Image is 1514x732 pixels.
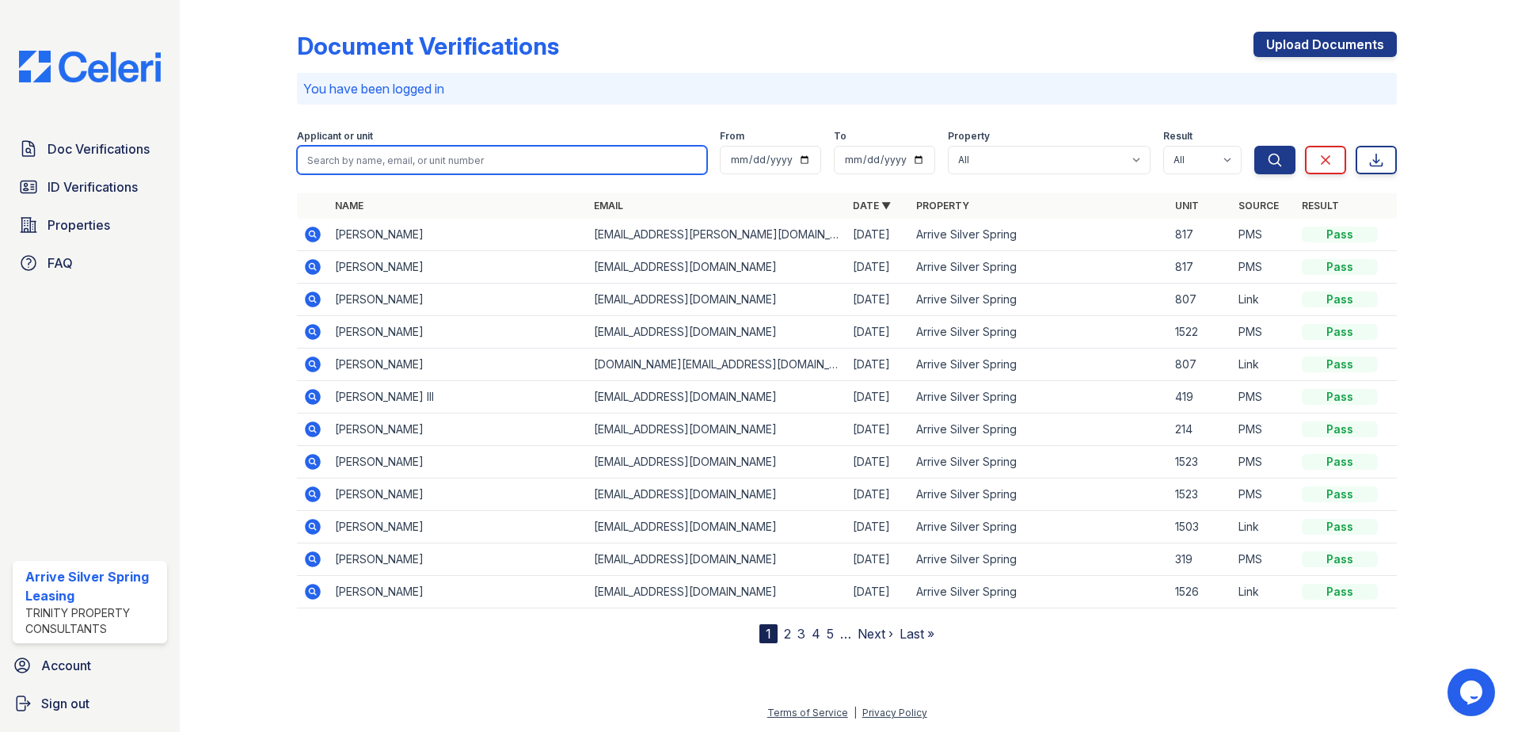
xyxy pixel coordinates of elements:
div: Pass [1302,584,1378,600]
td: [DATE] [846,219,910,251]
label: Result [1163,130,1193,143]
div: | [854,707,857,719]
a: Name [335,200,363,212]
td: [PERSON_NAME] III [329,381,588,414]
a: 5 [827,626,834,642]
td: [PERSON_NAME] [329,414,588,446]
a: Sign out [6,688,173,719]
a: Next › [858,626,893,642]
td: 214 [1169,414,1232,446]
td: [EMAIL_ADDRESS][PERSON_NAME][DOMAIN_NAME] [588,219,846,251]
td: [PERSON_NAME] [329,251,588,284]
td: [PERSON_NAME] [329,219,588,251]
td: [DATE] [846,576,910,608]
div: Pass [1302,259,1378,275]
div: Pass [1302,551,1378,567]
td: [DATE] [846,284,910,316]
label: To [834,130,846,143]
td: [PERSON_NAME] [329,511,588,543]
a: 3 [797,626,805,642]
a: FAQ [13,247,167,279]
td: [EMAIL_ADDRESS][DOMAIN_NAME] [588,251,846,284]
td: [EMAIL_ADDRESS][DOMAIN_NAME] [588,446,846,478]
td: Arrive Silver Spring [910,414,1169,446]
a: Source [1238,200,1279,212]
a: Email [594,200,623,212]
a: Last » [900,626,934,642]
td: 419 [1169,381,1232,414]
td: [EMAIL_ADDRESS][DOMAIN_NAME] [588,381,846,414]
div: Pass [1302,389,1378,405]
iframe: chat widget [1447,669,1498,716]
td: [PERSON_NAME] [329,478,588,511]
td: Arrive Silver Spring [910,478,1169,511]
td: [DATE] [846,478,910,511]
td: 1523 [1169,478,1232,511]
label: Property [948,130,990,143]
div: Pass [1302,356,1378,372]
td: Arrive Silver Spring [910,511,1169,543]
td: PMS [1232,251,1295,284]
div: 1 [759,624,778,643]
label: Applicant or unit [297,130,373,143]
td: PMS [1232,219,1295,251]
div: Pass [1302,227,1378,242]
td: [DATE] [846,251,910,284]
td: 319 [1169,543,1232,576]
td: Arrive Silver Spring [910,251,1169,284]
td: 1503 [1169,511,1232,543]
td: [PERSON_NAME] [329,316,588,349]
a: Doc Verifications [13,133,167,165]
td: Arrive Silver Spring [910,219,1169,251]
td: Arrive Silver Spring [910,381,1169,414]
td: PMS [1232,381,1295,414]
a: Unit [1175,200,1199,212]
td: 1526 [1169,576,1232,608]
td: Arrive Silver Spring [910,576,1169,608]
td: [DATE] [846,511,910,543]
td: PMS [1232,316,1295,349]
td: [PERSON_NAME] [329,446,588,478]
td: Arrive Silver Spring [910,316,1169,349]
td: [PERSON_NAME] [329,349,588,381]
span: Account [41,656,91,675]
td: Arrive Silver Spring [910,543,1169,576]
td: Link [1232,349,1295,381]
td: Arrive Silver Spring [910,284,1169,316]
a: Privacy Policy [862,707,927,719]
a: Upload Documents [1253,32,1397,57]
p: You have been logged in [303,79,1390,98]
div: Arrive Silver Spring Leasing [25,567,161,605]
td: 817 [1169,219,1232,251]
td: [DATE] [846,381,910,414]
td: Link [1232,284,1295,316]
div: Pass [1302,292,1378,307]
a: Properties [13,209,167,241]
div: Pass [1302,486,1378,502]
td: 807 [1169,284,1232,316]
td: Link [1232,511,1295,543]
span: Doc Verifications [48,139,150,158]
td: [PERSON_NAME] [329,576,588,608]
a: Result [1302,200,1339,212]
td: 817 [1169,251,1232,284]
a: 4 [812,626,820,642]
a: Terms of Service [767,707,848,719]
img: CE_Logo_Blue-a8612792a0a2168367f1c8372b55b34899dd931a85d93a1a3d3e32e68fde9ad4.png [6,51,173,82]
div: Document Verifications [297,32,559,60]
td: [DOMAIN_NAME][EMAIL_ADDRESS][DOMAIN_NAME] [588,349,846,381]
span: Sign out [41,694,89,713]
td: PMS [1232,414,1295,446]
td: PMS [1232,543,1295,576]
a: Property [916,200,969,212]
td: 1522 [1169,316,1232,349]
div: Pass [1302,519,1378,535]
td: 1523 [1169,446,1232,478]
span: … [840,624,851,643]
td: [DATE] [846,316,910,349]
input: Search by name, email, or unit number [297,146,707,174]
td: [DATE] [846,349,910,381]
td: [PERSON_NAME] [329,284,588,316]
td: [DATE] [846,414,910,446]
